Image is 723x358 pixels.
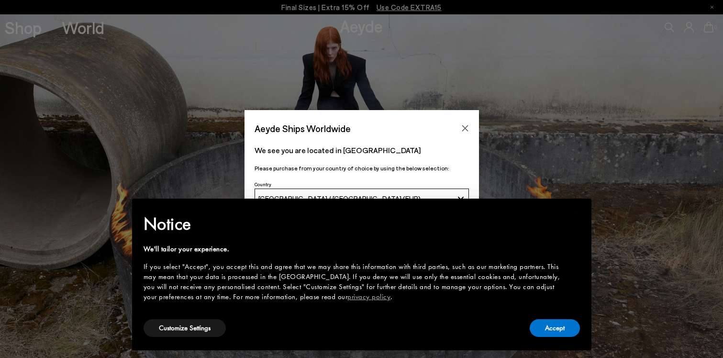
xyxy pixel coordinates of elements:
[144,262,565,302] div: If you select "Accept", you accept this and agree that we may share this information with third p...
[144,212,565,236] h2: Notice
[458,121,472,135] button: Close
[144,319,226,337] button: Customize Settings
[347,292,390,302] a: privacy policy
[255,120,351,137] span: Aeyde Ships Worldwide
[255,164,469,173] p: Please purchase from your country of choice by using the below selection:
[255,181,271,187] span: Country
[530,319,580,337] button: Accept
[144,244,565,254] div: We'll tailor your experience.
[573,205,579,220] span: ×
[565,201,588,224] button: Close this notice
[255,145,469,156] p: We see you are located in [GEOGRAPHIC_DATA]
